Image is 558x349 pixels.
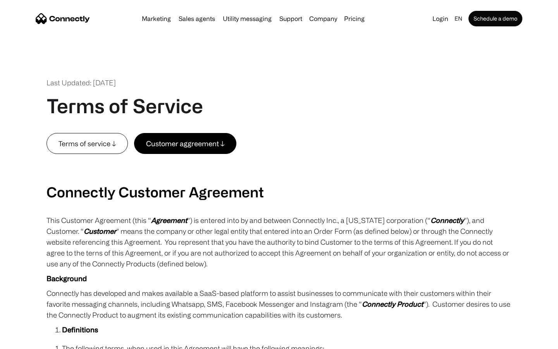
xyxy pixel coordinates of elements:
[46,78,116,88] div: Last Updated: [DATE]
[151,216,187,224] em: Agreement
[46,169,511,180] p: ‍
[62,326,98,333] strong: Definitions
[468,11,522,26] a: Schedule a demo
[362,300,423,308] em: Connectly Product
[8,335,46,346] aside: Language selected: English
[46,288,511,320] p: Connectly has developed and makes available a SaaS-based platform to assist businesses to communi...
[46,215,511,269] p: This Customer Agreement (this “ ”) is entered into by and between Connectly Inc., a [US_STATE] co...
[139,16,174,22] a: Marketing
[341,16,368,22] a: Pricing
[46,275,87,282] strong: Background
[176,16,218,22] a: Sales agents
[309,13,337,24] div: Company
[146,138,224,149] div: Customer aggreement ↓
[431,216,464,224] em: Connectly
[46,183,511,200] h2: Connectly Customer Agreement
[429,13,451,24] a: Login
[46,154,511,165] p: ‍
[84,227,116,235] em: Customer
[46,94,203,117] h1: Terms of Service
[15,335,46,346] ul: Language list
[59,138,116,149] div: Terms of service ↓
[220,16,275,22] a: Utility messaging
[276,16,305,22] a: Support
[455,13,462,24] div: en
